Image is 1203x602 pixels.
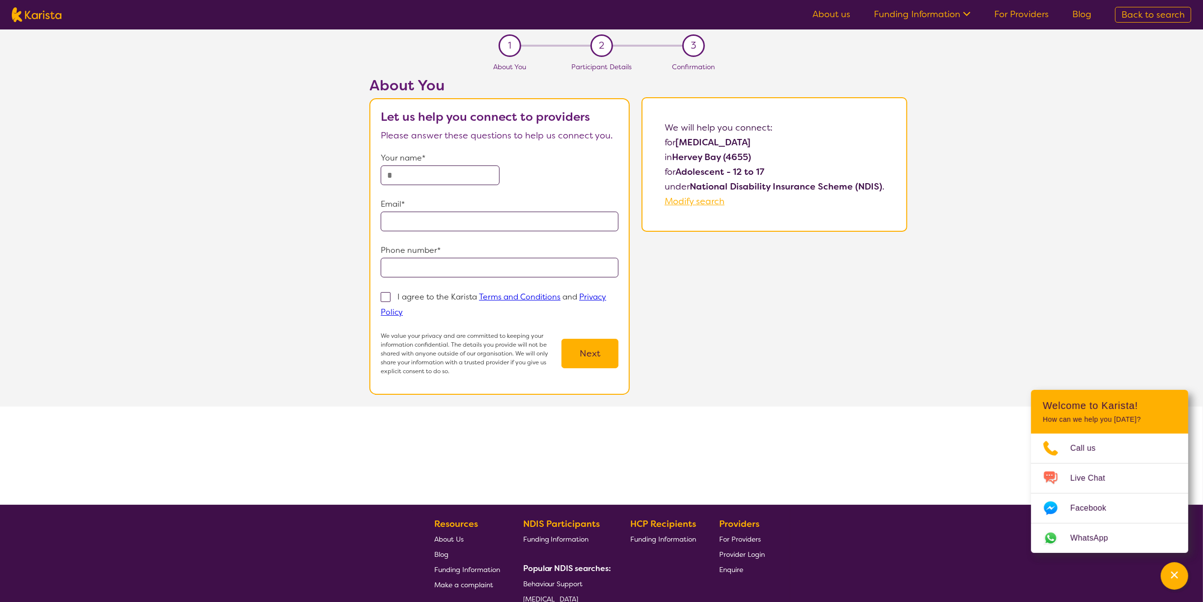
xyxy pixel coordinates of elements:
[523,518,600,530] b: NDIS Participants
[434,518,478,530] b: Resources
[1072,8,1091,20] a: Blog
[665,164,884,179] p: for
[719,535,761,544] span: For Providers
[812,8,850,20] a: About us
[630,535,696,544] span: Funding Information
[874,8,971,20] a: Funding Information
[1031,390,1188,553] div: Channel Menu
[381,331,561,376] p: We value your privacy and are committed to keeping your information confidential. The details you...
[719,562,765,577] a: Enquire
[665,150,884,164] p: in
[719,550,765,559] span: Provider Login
[434,531,500,547] a: About Us
[630,531,696,547] a: Funding Information
[523,576,608,591] a: Behaviour Support
[675,166,764,178] b: Adolescent - 12 to 17
[1031,523,1188,553] a: Web link opens in a new tab.
[1043,415,1176,424] p: How can we help you [DATE]?
[434,565,500,574] span: Funding Information
[691,38,696,53] span: 3
[369,77,630,94] h2: About You
[12,7,61,22] img: Karista logo
[1161,562,1188,590] button: Channel Menu
[719,518,759,530] b: Providers
[994,8,1049,20] a: For Providers
[690,181,882,192] b: National Disability Insurance Scheme (NDIS)
[1070,531,1120,546] span: WhatsApp
[675,137,751,148] b: [MEDICAL_DATA]
[523,535,589,544] span: Funding Information
[630,518,696,530] b: HCP Recipients
[381,243,618,258] p: Phone number*
[1070,471,1117,486] span: Live Chat
[434,547,500,562] a: Blog
[571,63,632,72] span: Participant Details
[665,135,884,150] p: for
[434,562,500,577] a: Funding Information
[1121,9,1185,21] span: Back to search
[672,151,751,163] b: Hervey Bay (4655)
[381,292,606,317] p: I agree to the Karista and
[1070,501,1118,516] span: Facebook
[434,577,500,592] a: Make a complaint
[665,179,884,194] p: under .
[1031,434,1188,553] ul: Choose channel
[719,547,765,562] a: Provider Login
[381,109,590,125] b: Let us help you connect to providers
[479,292,560,302] a: Terms and Conditions
[1115,7,1191,23] a: Back to search
[381,197,618,212] p: Email*
[434,580,493,589] span: Make a complaint
[665,120,884,135] p: We will help you connect:
[523,531,608,547] a: Funding Information
[672,63,715,72] span: Confirmation
[434,550,448,559] span: Blog
[1070,441,1108,456] span: Call us
[1043,400,1176,411] h2: Welcome to Karista!
[599,38,604,53] span: 2
[523,563,612,574] b: Popular NDIS searches:
[381,151,618,165] p: Your name*
[493,63,526,72] span: About You
[719,565,743,574] span: Enquire
[434,535,464,544] span: About Us
[719,531,765,547] a: For Providers
[523,579,583,588] span: Behaviour Support
[508,38,511,53] span: 1
[665,195,725,207] a: Modify search
[381,128,618,143] p: Please answer these questions to help us connect you.
[561,339,618,368] button: Next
